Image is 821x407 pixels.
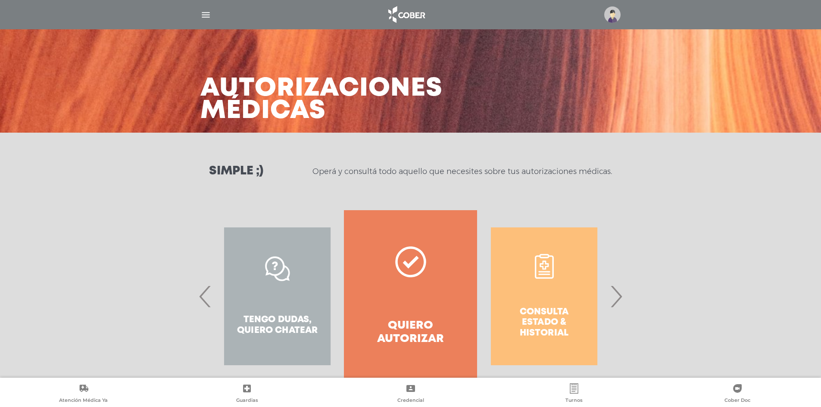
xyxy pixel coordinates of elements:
span: Previous [197,273,214,320]
span: Atención Médica Ya [59,397,108,405]
a: Quiero autorizar [344,210,477,382]
h3: Simple ;) [209,165,263,177]
img: logo_cober_home-white.png [384,4,429,25]
a: Credencial [329,383,492,405]
a: Guardias [165,383,328,405]
span: Guardias [236,397,258,405]
a: Turnos [492,383,656,405]
h4: Quiero autorizar [359,319,462,346]
img: profile-placeholder.svg [604,6,621,23]
p: Operá y consultá todo aquello que necesites sobre tus autorizaciones médicas. [312,166,612,177]
img: Cober_menu-lines-white.svg [200,9,211,20]
a: Atención Médica Ya [2,383,165,405]
span: Cober Doc [724,397,750,405]
span: Credencial [397,397,424,405]
span: Turnos [565,397,583,405]
a: Cober Doc [656,383,819,405]
span: Next [608,273,624,320]
h3: Autorizaciones médicas [200,78,443,122]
